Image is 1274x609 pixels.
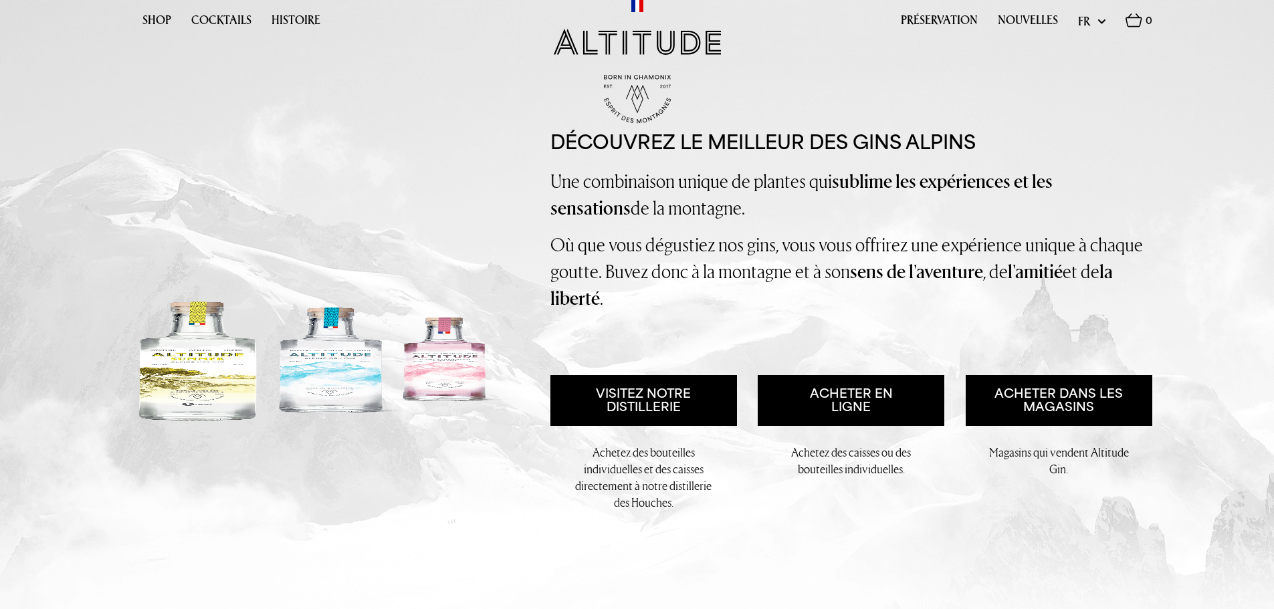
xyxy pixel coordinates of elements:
a: Histoire [272,13,320,34]
p: Achetez des bouteilles individuelles et des caisses directement à notre distillerie des Houches. [568,444,718,511]
p: Où que vous dégustiez nos gins, vous vous offrirez une expérience unique à chaque goutte. Buvez d... [550,231,1152,312]
a: Nouvelles [998,13,1058,34]
a: Acheter en ligne [758,375,944,426]
a: Visitez notre distillerie [550,375,737,426]
strong: sublime les expériences et les sensations [550,168,1053,221]
p: Magasins qui vendent Altitude Gin. [984,444,1133,477]
span: Une combinaison unique de plantes qui de la montagne. [550,168,1053,220]
img: Basket [1126,13,1142,27]
strong: la liberté [550,259,1113,311]
a: Préservation [901,13,978,34]
img: Born in Chamonix - Est. 2017 - Espirit des Montagnes [604,75,671,124]
img: Altitude Gin [554,29,721,55]
strong: sens de l'aventure [850,259,983,284]
p: Achetez des caisses ou des bouteilles individuelles. [776,444,926,477]
a: Cocktails [191,13,251,34]
a: Acheter dans les magasins [966,375,1152,426]
a: Shop [142,13,171,34]
a: 0 [1126,13,1152,35]
strong: l'amitié [1008,259,1063,284]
